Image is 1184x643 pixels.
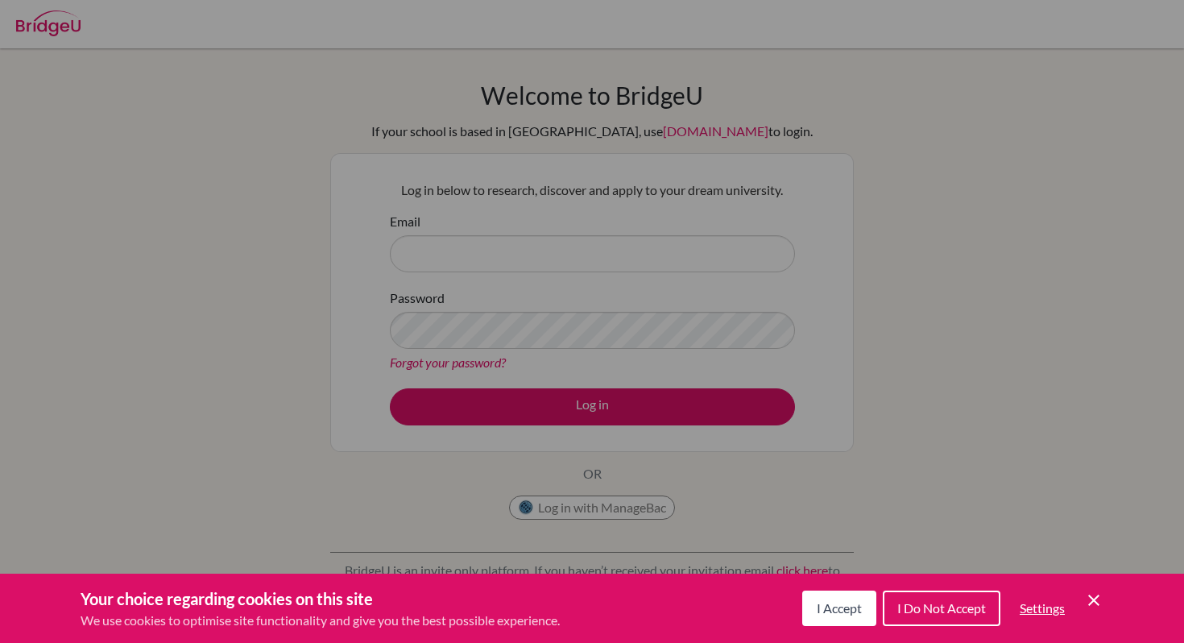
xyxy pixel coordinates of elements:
p: We use cookies to optimise site functionality and give you the best possible experience. [81,611,560,630]
button: I Do Not Accept [883,591,1000,626]
h3: Your choice regarding cookies on this site [81,587,560,611]
span: Settings [1020,600,1065,616]
button: I Accept [802,591,876,626]
button: Settings [1007,592,1078,624]
span: I Do Not Accept [897,600,986,616]
span: I Accept [817,600,862,616]
button: Save and close [1084,591,1103,610]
